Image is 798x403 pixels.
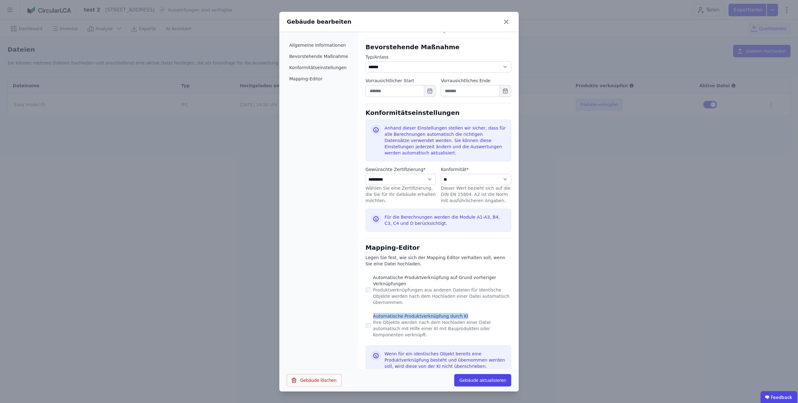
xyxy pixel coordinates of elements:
div: Anhand dieser Einstellungen stellen wir sicher, dass für alle Berechnungen automatisch die richti... [385,125,506,156]
div: Produktverknüpfungen aus anderen Dateien für identische Objekte werden nach dem Hochladen einer D... [373,287,511,306]
li: Konformitätseinstellungen [287,62,351,73]
div: Dieser Wert bezieht sich auf die DIN EN 15804. A2 ist die Norm mit ausführlicheren Angaben. [441,185,511,204]
label: audits.requiredField [366,166,436,173]
div: Die Flächen können im Nachhinein geändert werden. [366,27,511,37]
div: Automatische Produktverknüpfung auf Grund vorheriger Verknüpfungen [373,274,511,287]
div: Für die Berechnungen werden die Module A1-A3, B4, C3, C4 und D berücksichtigt. [385,214,506,226]
li: Allgemeine Informationen [287,40,351,51]
div: Wählen Sie eine Zertifizierung, die Sie für Ihr Gebäude erhalten möchten. [366,185,436,204]
div: Mapping-Editor [366,238,511,252]
div: Ihre Objekte werden nach dem Hochladen einer Datei automatisch mit Hilfe einer KI mit Bauprodukte... [373,319,511,338]
div: Bevorstehende Maßnahme [366,43,511,51]
div: Gebäude bearbeiten [287,17,351,26]
div: Automatische Produktverknüpfung durch KI [373,313,511,319]
label: Vorrausichtliches Ende [441,78,511,84]
div: Legen Sie fest, wie sich der Mapping Editor verhalten soll, wenn Sie eine Datei hochladen. [366,254,511,267]
li: Bevorstehende Maßnahme [287,51,351,62]
li: Mapping-Editor [287,73,351,84]
label: Vorrausichtlicher Start [366,78,436,84]
label: Typ/Anlass [366,54,511,60]
div: Konformitätseinstellungen [366,103,511,117]
label: audits.requiredField [441,166,511,173]
div: Wenn für ein identisches Objekt bereits eine Produktverknüpfung besteht und übernommen werden sol... [385,351,506,369]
